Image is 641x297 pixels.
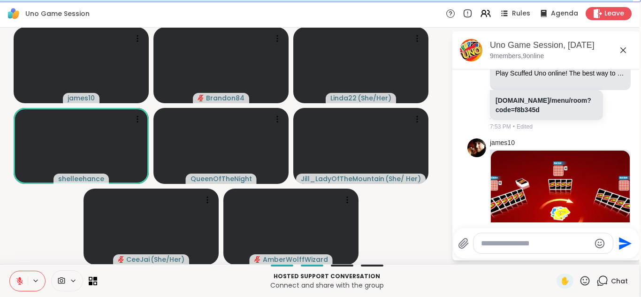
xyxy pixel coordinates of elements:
p: Connect and share with the group [103,281,551,290]
span: Leave [604,9,624,18]
textarea: Type your message [481,239,590,248]
button: Emoji picker [594,238,605,249]
a: [DOMAIN_NAME]/menu/room?code=f8b345d [496,97,591,114]
p: Hosted support conversation [103,272,551,281]
span: audio-muted [118,256,124,263]
span: Agenda [551,9,578,18]
div: Play Scuffed Uno online! The best way to play UNO online with friends for free! Join up to 12 fri... [496,69,625,77]
span: Rules [512,9,530,18]
div: Uno Game Session, [DATE] [490,39,633,51]
img: ShareWell Logomark [6,6,22,22]
span: ✋ [560,275,570,287]
p: 9 members, 9 online [490,52,544,61]
span: audio-muted [198,95,204,101]
img: Uno Game Session, Sep 14 [460,39,482,61]
button: Send [613,233,634,254]
span: Chat [611,276,628,286]
img: https://sharewell-space-live.sfo3.digitaloceanspaces.com/user-generated/1a115923-387e-480f-9c1a-1... [467,138,486,157]
span: • [513,122,515,131]
img: Scuffed Uno | Play UNO online with friends! [491,151,630,267]
span: ( She/ Her ) [385,174,421,183]
span: Uno Game Session [25,9,90,18]
span: QueenOfTheNight [191,174,252,183]
span: Edited [517,122,533,131]
span: audio-muted [254,256,261,263]
a: james10 [490,138,515,148]
span: 7:53 PM [490,122,511,131]
span: CeeJai [126,255,150,264]
span: ( She/Her ) [151,255,184,264]
span: Jill_LadyOfTheMountain [301,174,384,183]
span: james10 [68,93,95,103]
span: AmberWolffWizard [263,255,328,264]
span: ( She/Her ) [358,93,391,103]
span: Linda22 [330,93,357,103]
span: shelleehance [58,174,104,183]
span: Brandon84 [206,93,244,103]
